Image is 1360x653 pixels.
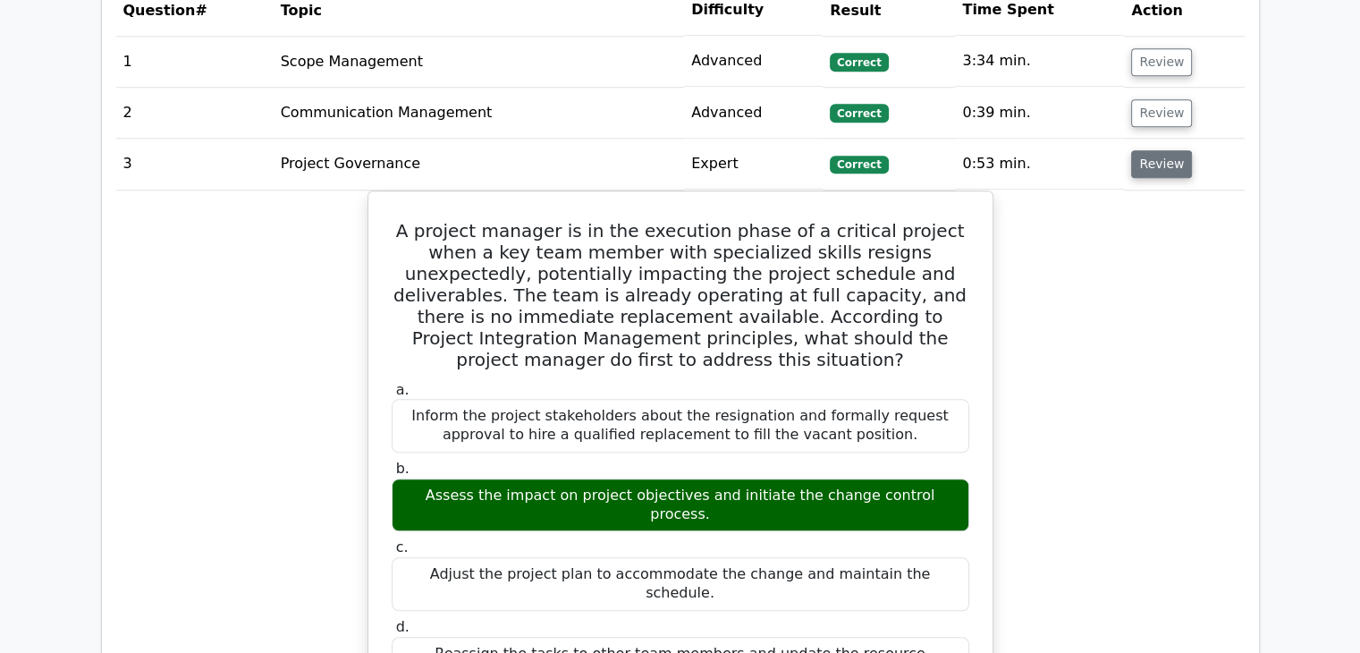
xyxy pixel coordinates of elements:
[392,557,969,611] div: Adjust the project plan to accommodate the change and maintain the schedule.
[116,88,274,139] td: 2
[116,139,274,190] td: 3
[392,479,969,532] div: Assess the impact on project objectives and initiate the change control process.
[1131,99,1192,127] button: Review
[274,139,684,190] td: Project Governance
[684,36,823,87] td: Advanced
[392,399,969,453] div: Inform the project stakeholders about the resignation and formally request approval to hire a qua...
[396,539,409,555] span: c.
[1131,150,1192,178] button: Review
[955,36,1124,87] td: 3:34 min.
[955,139,1124,190] td: 0:53 min.
[116,36,274,87] td: 1
[396,460,410,477] span: b.
[1131,48,1192,76] button: Review
[396,381,410,398] span: a.
[390,220,971,370] h5: A project manager is in the execution phase of a critical project when a key team member with spe...
[684,88,823,139] td: Advanced
[830,156,888,174] span: Correct
[830,53,888,71] span: Correct
[123,2,196,19] span: Question
[274,88,684,139] td: Communication Management
[396,618,410,635] span: d.
[274,36,684,87] td: Scope Management
[684,139,823,190] td: Expert
[955,88,1124,139] td: 0:39 min.
[830,104,888,122] span: Correct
